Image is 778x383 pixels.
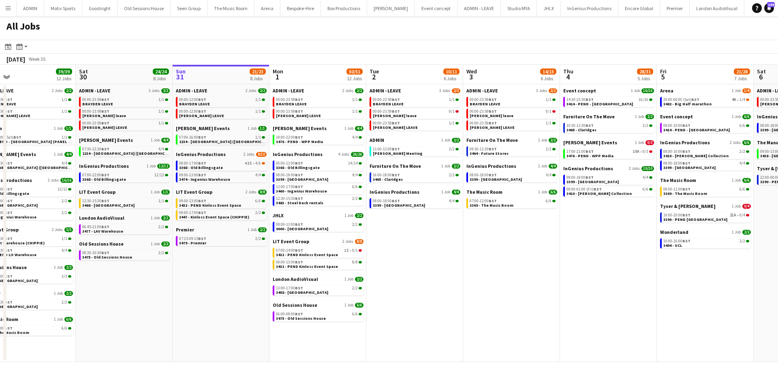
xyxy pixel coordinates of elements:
span: 109 [767,2,775,7]
button: London AudioVisual [690,0,744,16]
button: Studio MYA [501,0,537,16]
button: The Music Room [207,0,254,16]
button: Box Productions [321,0,367,16]
button: JHLX [537,0,561,16]
button: Premier [660,0,690,16]
span: Week 35 [27,56,47,62]
button: Arena [254,0,280,16]
div: [DATE] [6,55,25,63]
button: Bespoke-Hire [280,0,321,16]
button: InGenius Productions [561,0,618,16]
button: Old Sessions House [118,0,171,16]
button: Seen Group [171,0,207,16]
button: [PERSON_NAME] [367,0,415,16]
button: Encore Global [618,0,660,16]
button: Goodnight [82,0,118,16]
button: Motiv Sports [44,0,82,16]
a: 109 [764,3,774,13]
button: ADMIN - LEAVE [457,0,501,16]
button: ADMIN [17,0,44,16]
button: Event concept [415,0,457,16]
